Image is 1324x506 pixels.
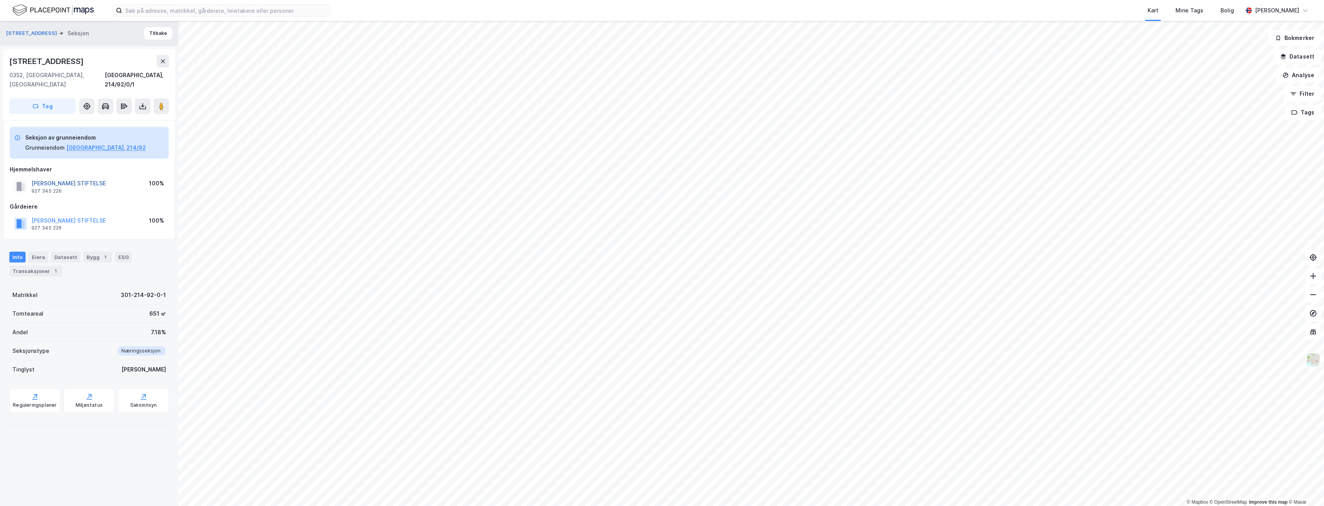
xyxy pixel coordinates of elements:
[1210,499,1247,505] a: OpenStreetMap
[1284,86,1321,102] button: Filter
[13,402,57,408] div: Reguleringsplaner
[121,290,166,300] div: 301-214-92-0-1
[101,253,109,261] div: 1
[9,266,62,276] div: Transaksjoner
[29,252,48,262] div: Eiere
[105,71,169,89] div: [GEOGRAPHIC_DATA], 214/92/0/1
[9,71,105,89] div: 0352, [GEOGRAPHIC_DATA], [GEOGRAPHIC_DATA]
[12,365,35,374] div: Tinglyst
[51,252,80,262] div: Datasett
[12,328,28,337] div: Andel
[115,252,132,262] div: ESG
[9,252,26,262] div: Info
[10,202,169,211] div: Gårdeiere
[31,188,62,194] div: 927 345 226
[1220,6,1234,15] div: Bolig
[66,143,146,152] button: [GEOGRAPHIC_DATA], 214/92
[1276,67,1321,83] button: Analyse
[1285,469,1324,506] iframe: Chat Widget
[52,267,59,275] div: 1
[12,309,43,318] div: Tomteareal
[149,309,166,318] div: 651 ㎡
[121,365,166,374] div: [PERSON_NAME]
[1249,499,1288,505] a: Improve this map
[1306,352,1321,367] img: Z
[1269,30,1321,46] button: Bokmerker
[1274,49,1321,64] button: Datasett
[6,29,59,37] button: [STREET_ADDRESS]
[1148,6,1158,15] div: Kart
[10,165,169,174] div: Hjemmelshaver
[1175,6,1203,15] div: Mine Tags
[67,29,89,38] div: Seksjon
[1255,6,1299,15] div: [PERSON_NAME]
[25,143,65,152] div: Grunneiendom
[83,252,112,262] div: Bygg
[12,3,94,17] img: logo.f888ab2527a4732fd821a326f86c7f29.svg
[76,402,103,408] div: Miljøstatus
[1285,105,1321,120] button: Tags
[144,27,172,40] button: Tilbake
[25,133,146,142] div: Seksjon av grunneiendom
[31,225,62,231] div: 927 345 226
[1187,499,1208,505] a: Mapbox
[151,328,166,337] div: 7.18%
[130,402,157,408] div: Saksinnsyn
[122,5,329,16] input: Søk på adresse, matrikkel, gårdeiere, leietakere eller personer
[149,216,164,225] div: 100%
[9,98,76,114] button: Tag
[12,346,49,356] div: Seksjonstype
[149,179,164,188] div: 100%
[9,55,85,67] div: [STREET_ADDRESS]
[12,290,38,300] div: Matrikkel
